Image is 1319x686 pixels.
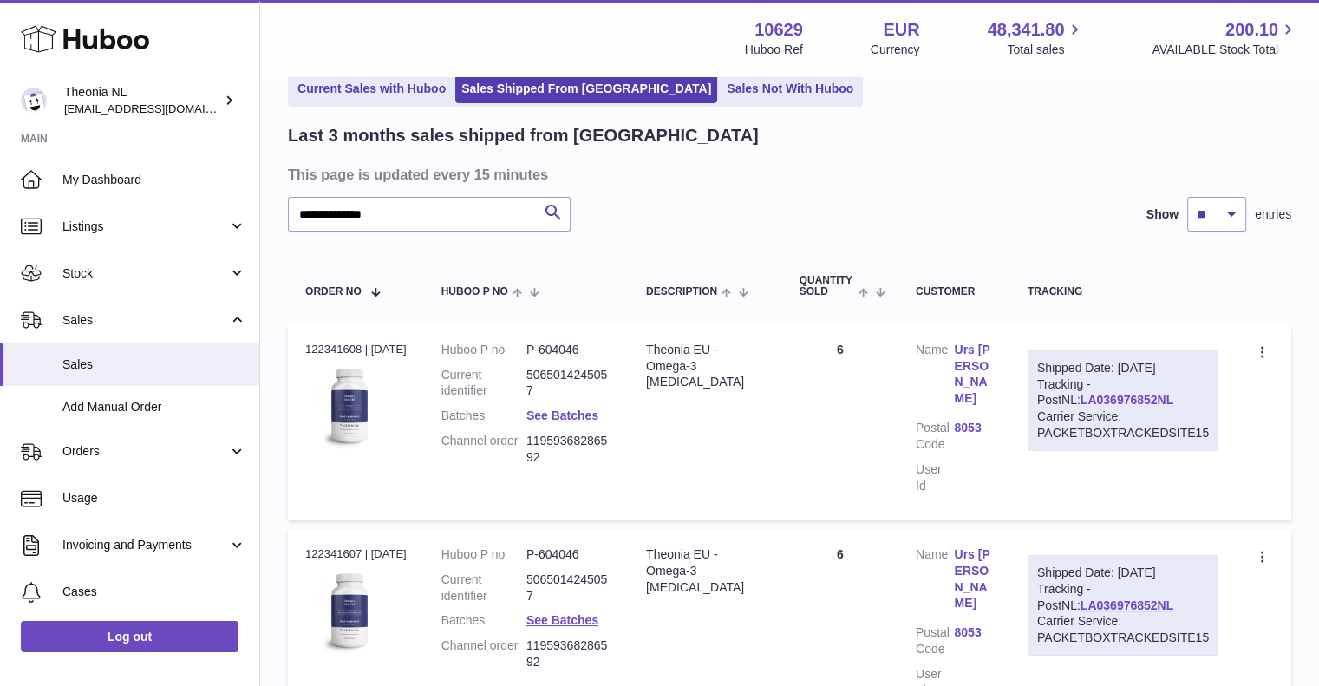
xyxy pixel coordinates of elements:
[954,546,992,612] a: Urs [PERSON_NAME]
[1152,18,1298,58] a: 200.10 AVAILABLE Stock Total
[62,265,228,282] span: Stock
[291,75,452,103] a: Current Sales with Huboo
[1081,393,1173,407] a: LA036976852NL
[916,624,954,657] dt: Postal Code
[916,461,954,494] dt: User Id
[1081,598,1173,612] a: LA036976852NL
[1007,42,1084,58] span: Total sales
[62,356,246,373] span: Sales
[288,165,1287,184] h3: This page is updated every 15 minutes
[526,613,598,627] a: See Batches
[305,567,392,654] img: 106291725893086.jpg
[1225,18,1278,42] span: 200.10
[62,172,246,188] span: My Dashboard
[1037,360,1209,376] div: Shipped Date: [DATE]
[441,286,508,297] span: Huboo P no
[526,546,611,563] dd: P-604046
[305,286,362,297] span: Order No
[800,275,854,297] span: Quantity Sold
[526,367,611,400] dd: 5065014245057
[21,621,238,652] a: Log out
[62,443,228,460] span: Orders
[62,312,228,329] span: Sales
[305,342,407,357] div: 122341608 | [DATE]
[526,637,611,670] dd: 11959368286592
[526,342,611,358] dd: P-604046
[1146,206,1179,223] label: Show
[441,408,526,424] dt: Batches
[62,537,228,553] span: Invoicing and Payments
[441,612,526,629] dt: Batches
[954,624,992,641] a: 8053
[883,18,919,42] strong: EUR
[1152,42,1298,58] span: AVAILABLE Stock Total
[455,75,717,103] a: Sales Shipped From [GEOGRAPHIC_DATA]
[916,286,993,297] div: Customer
[646,286,717,297] span: Description
[754,18,803,42] strong: 10629
[305,546,407,562] div: 122341607 | [DATE]
[1028,350,1218,451] div: Tracking - PostNL:
[646,546,765,596] div: Theonia EU - Omega-3 [MEDICAL_DATA]
[62,219,228,235] span: Listings
[916,342,954,412] dt: Name
[745,42,803,58] div: Huboo Ref
[64,84,220,117] div: Theonia NL
[526,408,598,422] a: See Batches
[526,572,611,604] dd: 5065014245057
[916,546,954,617] dt: Name
[1037,565,1209,581] div: Shipped Date: [DATE]
[441,637,526,670] dt: Channel order
[1255,206,1291,223] span: entries
[1037,408,1209,441] div: Carrier Service: PACKETBOXTRACKEDSITE15
[871,42,920,58] div: Currency
[646,342,765,391] div: Theonia EU - Omega-3 [MEDICAL_DATA]
[526,433,611,466] dd: 11959368286592
[62,490,246,506] span: Usage
[721,75,859,103] a: Sales Not With Huboo
[987,18,1084,58] a: 48,341.80 Total sales
[441,367,526,400] dt: Current identifier
[441,433,526,466] dt: Channel order
[441,572,526,604] dt: Current identifier
[62,584,246,600] span: Cases
[21,88,47,114] img: info@wholesomegoods.eu
[64,101,255,115] span: [EMAIL_ADDRESS][DOMAIN_NAME]
[954,342,992,408] a: Urs [PERSON_NAME]
[954,420,992,436] a: 8053
[1037,613,1209,646] div: Carrier Service: PACKETBOXTRACKEDSITE15
[441,546,526,563] dt: Huboo P no
[288,124,759,147] h2: Last 3 months sales shipped from [GEOGRAPHIC_DATA]
[987,18,1064,42] span: 48,341.80
[1028,555,1218,656] div: Tracking - PostNL:
[441,342,526,358] dt: Huboo P no
[1028,286,1218,297] div: Tracking
[782,324,898,520] td: 6
[305,363,392,449] img: 106291725893086.jpg
[62,399,246,415] span: Add Manual Order
[916,420,954,453] dt: Postal Code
